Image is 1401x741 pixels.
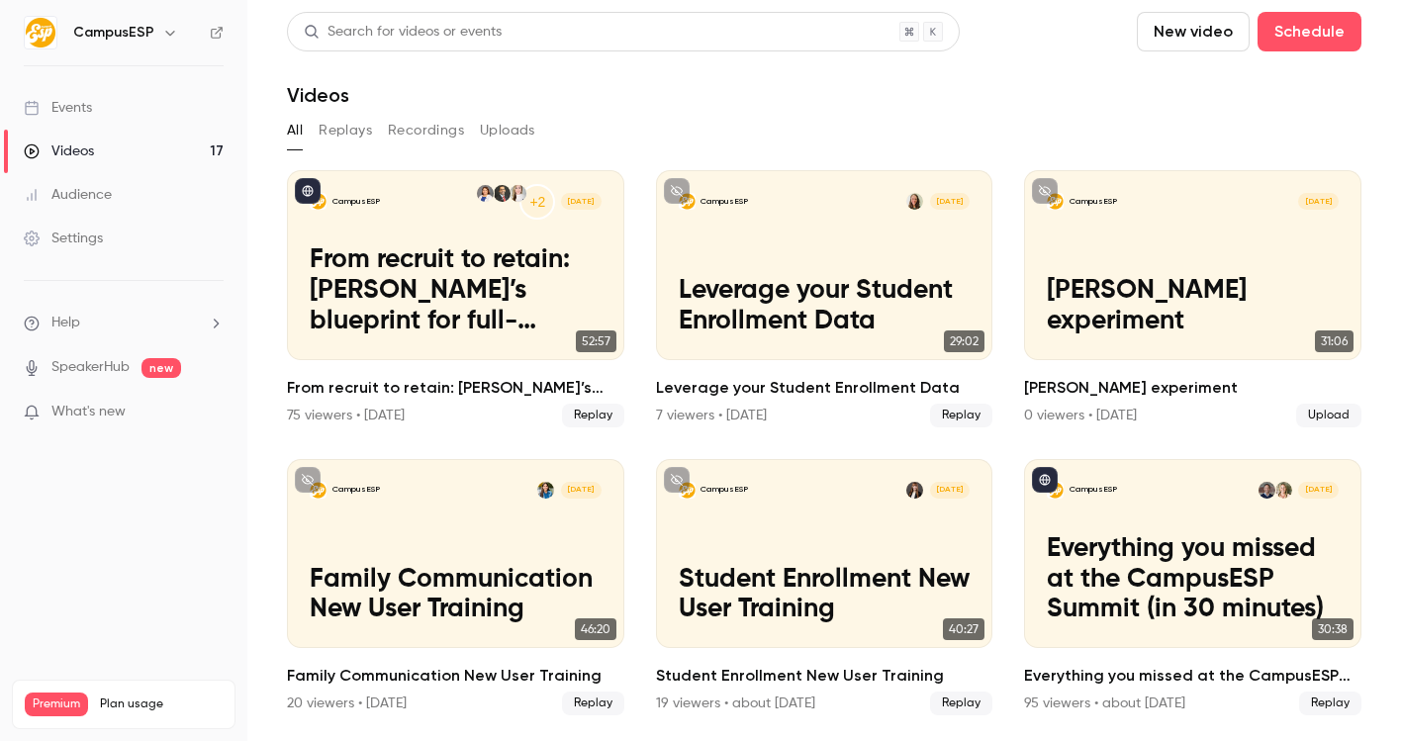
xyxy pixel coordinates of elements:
[537,482,554,499] img: Lacey Janofsky
[24,185,112,205] div: Audience
[930,692,992,715] span: Replay
[1296,404,1361,427] span: Upload
[930,404,992,427] span: Replay
[656,376,993,400] h2: Leverage your Student Enrollment Data
[930,193,971,210] span: [DATE]
[24,229,103,248] div: Settings
[656,170,993,427] a: Leverage your Student Enrollment DataCampusESPMairin Matthews[DATE]Leverage your Student Enrollme...
[1298,193,1339,210] span: [DATE]
[656,664,993,688] h2: Student Enrollment New User Training
[51,313,80,333] span: Help
[477,185,494,202] img: Maura Flaschner
[1024,459,1361,716] li: Everything you missed at the CampusESP Summit (in 30 minutes)
[287,694,407,713] div: 20 viewers • [DATE]
[480,115,535,146] button: Uploads
[287,170,624,427] a: From recruit to retain: FAU’s blueprint for full-lifecycle family engagementCampusESP+2Jordan DiP...
[287,664,624,688] h2: Family Communication New User Training
[295,178,321,204] button: published
[656,459,993,716] li: Student Enrollment New User Training
[494,185,511,202] img: Joel Vander Horst
[25,693,88,716] span: Premium
[700,196,748,208] p: CampusESP
[100,696,223,712] span: Plan usage
[656,170,993,427] li: Leverage your Student Enrollment Data
[25,17,56,48] img: CampusESP
[1024,664,1361,688] h2: Everything you missed at the CampusESP Summit (in 30 minutes)
[295,467,321,493] button: unpublished
[287,12,1361,729] section: Videos
[287,459,624,716] a: Family Communication New User TrainingCampusESPLacey Janofsky[DATE]Family Communication New User ...
[304,22,502,43] div: Search for videos or events
[332,196,380,208] p: CampusESP
[944,330,984,352] span: 29:02
[679,565,971,626] p: Student Enrollment New User Training
[1024,406,1137,425] div: 0 viewers • [DATE]
[287,83,349,107] h1: Videos
[562,692,624,715] span: Replay
[510,185,526,202] img: Jordan DiPentima
[906,193,923,210] img: Mairin Matthews
[575,618,616,640] span: 46:20
[1259,482,1275,499] img: Dave Becker
[656,459,993,716] a: Student Enrollment New User TrainingCampusESPRebecca McCrory[DATE]Student Enrollment New User Tra...
[664,178,690,204] button: unpublished
[1312,618,1354,640] span: 30:38
[1315,330,1354,352] span: 31:06
[141,358,181,378] span: new
[1137,12,1250,51] button: New video
[1275,482,1292,499] img: Leslie Gale
[388,115,464,146] button: Recordings
[1024,170,1361,427] a: Allison experimentCampusESP[DATE][PERSON_NAME] experiment31:06[PERSON_NAME] experiment0 viewers •...
[24,141,94,161] div: Videos
[906,482,923,499] img: Rebecca McCrory
[287,170,624,427] li: From recruit to retain: FAU’s blueprint for full-lifecycle family engagement
[1047,534,1339,626] p: Everything you missed at the CampusESP Summit (in 30 minutes)
[1070,196,1117,208] p: CampusESP
[24,98,92,118] div: Events
[943,618,984,640] span: 40:27
[1024,459,1361,716] a: Everything you missed at the CampusESP Summit (in 30 minutes)CampusESPLeslie GaleDave Becker[DATE...
[310,245,602,337] p: From recruit to retain: [PERSON_NAME]’s blueprint for full-lifecycle family engagement
[656,406,767,425] div: 7 viewers • [DATE]
[1299,692,1361,715] span: Replay
[561,482,602,499] span: [DATE]
[51,357,130,378] a: SpeakerHub
[1024,694,1185,713] div: 95 viewers • about [DATE]
[656,694,815,713] div: 19 viewers • about [DATE]
[1032,178,1058,204] button: unpublished
[319,115,372,146] button: Replays
[576,330,616,352] span: 52:57
[1298,482,1339,499] span: [DATE]
[679,276,971,337] p: Leverage your Student Enrollment Data
[562,404,624,427] span: Replay
[287,406,405,425] div: 75 viewers • [DATE]
[1258,12,1361,51] button: Schedule
[519,184,555,220] div: +2
[1070,484,1117,496] p: CampusESP
[930,482,971,499] span: [DATE]
[51,402,126,422] span: What's new
[561,193,602,210] span: [DATE]
[1032,467,1058,493] button: published
[1024,170,1361,427] li: Allison experiment
[1024,376,1361,400] h2: [PERSON_NAME] experiment
[332,484,380,496] p: CampusESP
[664,467,690,493] button: unpublished
[310,565,602,626] p: Family Communication New User Training
[1047,276,1339,337] p: [PERSON_NAME] experiment
[287,459,624,716] li: Family Communication New User Training
[700,484,748,496] p: CampusESP
[287,115,303,146] button: All
[287,376,624,400] h2: From recruit to retain: [PERSON_NAME]’s blueprint for full-lifecycle family engagement
[73,23,154,43] h6: CampusESP
[24,313,224,333] li: help-dropdown-opener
